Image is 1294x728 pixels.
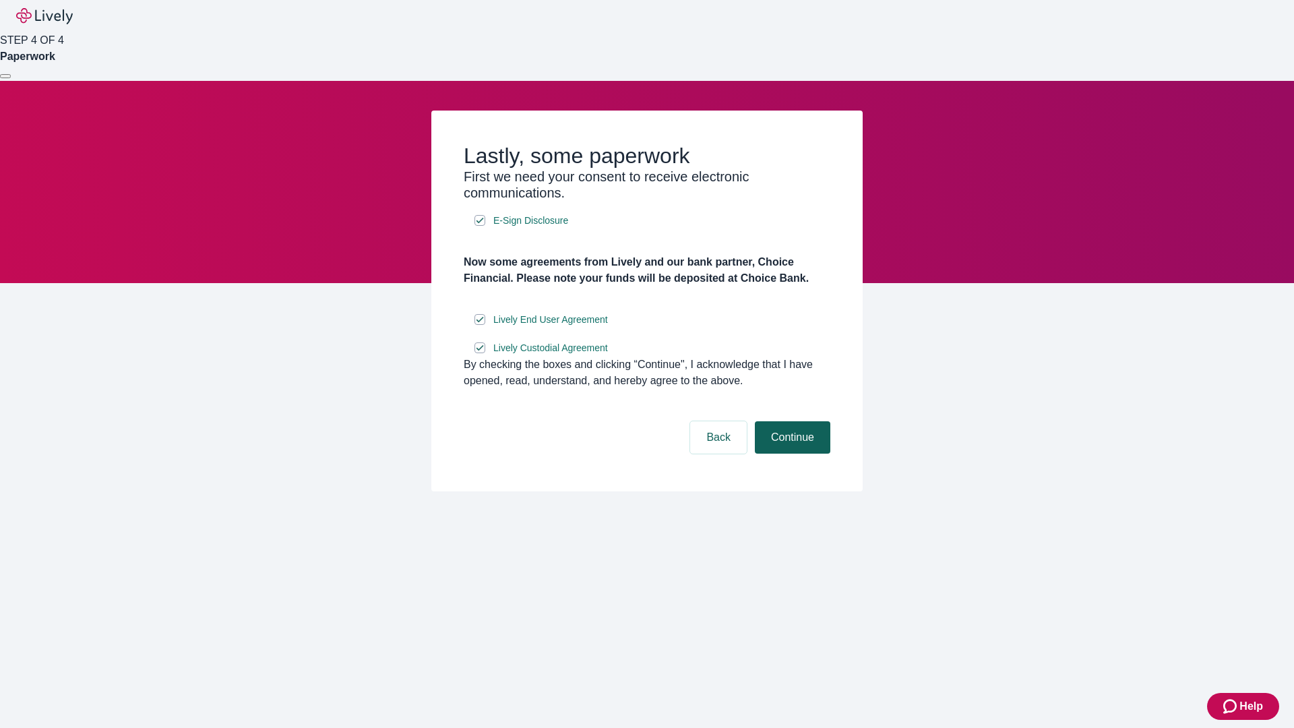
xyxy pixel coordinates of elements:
h2: Lastly, some paperwork [464,143,830,169]
button: Back [690,421,747,454]
span: Help [1239,698,1263,715]
a: e-sign disclosure document [491,340,611,357]
span: Lively Custodial Agreement [493,341,608,355]
h4: Now some agreements from Lively and our bank partner, Choice Financial. Please note your funds wi... [464,254,830,286]
div: By checking the boxes and clicking “Continue", I acknowledge that I have opened, read, understand... [464,357,830,389]
button: Zendesk support iconHelp [1207,693,1279,720]
svg: Zendesk support icon [1223,698,1239,715]
img: Lively [16,8,73,24]
h3: First we need your consent to receive electronic communications. [464,169,830,201]
a: e-sign disclosure document [491,212,571,229]
button: Continue [755,421,830,454]
span: Lively End User Agreement [493,313,608,327]
a: e-sign disclosure document [491,311,611,328]
span: E-Sign Disclosure [493,214,568,228]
